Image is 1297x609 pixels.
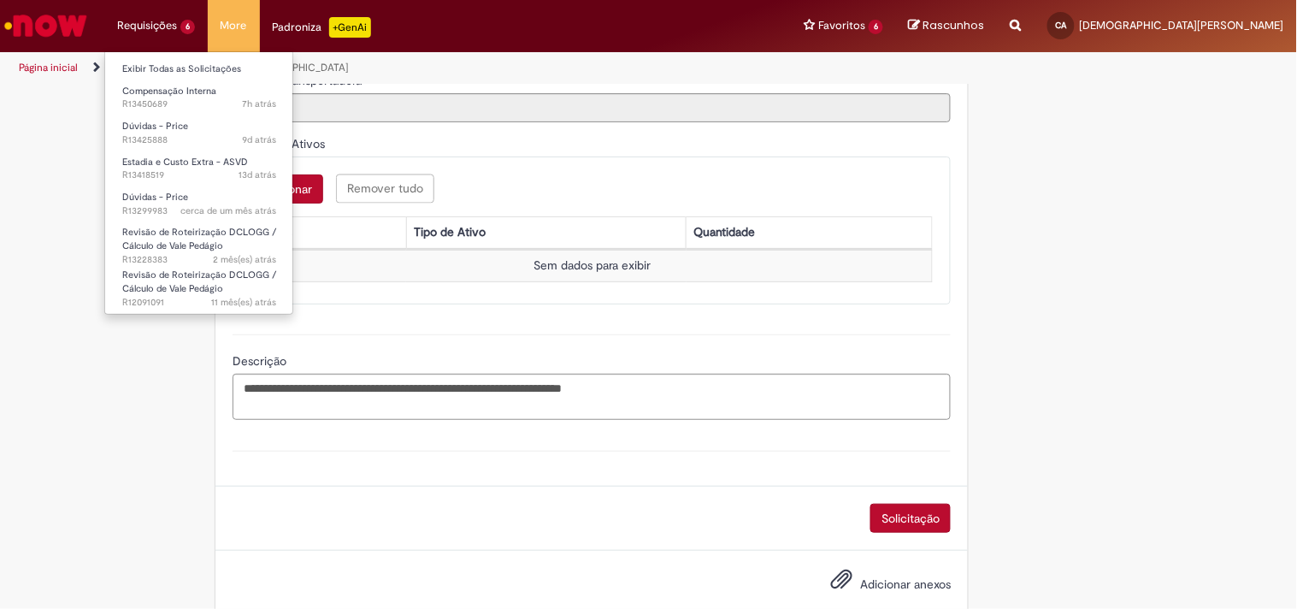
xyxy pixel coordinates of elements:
[923,17,985,33] span: Rascunhos
[273,17,371,38] div: Padroniza
[117,17,177,34] span: Requisições
[180,204,276,217] time: 16/07/2025 16:54:38
[242,133,276,146] span: 9d atrás
[242,133,276,146] time: 18/08/2025 16:42:34
[122,204,276,218] span: R13299983
[122,253,276,267] span: R13228383
[329,17,371,38] p: +GenAi
[406,216,686,248] th: Tipo de Ativo
[13,52,852,84] ul: Trilhas de página
[1080,18,1284,33] span: [DEMOGRAPHIC_DATA][PERSON_NAME]
[105,266,293,303] a: Aberto R12091091 : Revisão de Roteirização DCLOGG / Cálculo de Vale Pedágio
[105,223,293,260] a: Aberto R13228383 : Revisão de Roteirização DCLOGG / Cálculo de Vale Pedágio
[211,296,276,309] span: 11 mês(es) atrás
[233,374,951,420] textarea: Descrição
[122,156,248,169] span: Estadia e Custo Extra - ASVD
[860,576,951,592] span: Adicionar anexos
[251,250,933,281] td: Sem dados para exibir
[122,191,188,204] span: Dúvidas - Price
[251,216,406,248] th: Ações
[239,169,276,181] time: 14/08/2025 16:16:39
[105,153,293,185] a: Aberto R13418519 : Estadia e Custo Extra - ASVD
[105,60,293,79] a: Exibir Todas as Solicitações
[233,93,951,122] input: CNPJ da Transportadora
[239,169,276,181] span: 13d atrás
[242,98,276,110] time: 27/08/2025 08:16:24
[122,98,276,111] span: R13450689
[818,17,865,34] span: Favoritos
[122,85,216,98] span: Compensação Interna
[105,117,293,149] a: Aberto R13425888 : Dúvidas - Price
[105,188,293,220] a: Aberto R13299983 : Dúvidas - Price
[122,133,276,147] span: R13425888
[1056,20,1067,31] span: CA
[233,353,290,369] span: Descrição
[221,17,247,34] span: More
[826,564,857,603] button: Adicionar anexos
[122,296,276,310] span: R12091091
[687,216,933,248] th: Quantidade
[242,98,276,110] span: 7h atrás
[122,120,188,133] span: Dúvidas - Price
[105,82,293,114] a: Aberto R13450689 : Compensação Interna
[213,253,276,266] time: 30/06/2025 16:51:03
[122,169,276,182] span: R13418519
[909,18,985,34] a: Rascunhos
[19,61,78,74] a: Página inicial
[122,226,276,252] span: Revisão de Roteirização DCLOGG / Cálculo de Vale Pedágio
[869,20,883,34] span: 6
[213,253,276,266] span: 2 mês(es) atrás
[180,20,195,34] span: 6
[2,9,90,43] img: ServiceNow
[211,296,276,309] time: 07/10/2024 09:13:07
[870,504,951,533] button: Solicitação
[122,269,276,295] span: Revisão de Roteirização DCLOGG / Cálculo de Vale Pedágio
[180,204,276,217] span: cerca de um mês atrás
[233,73,365,88] span: Somente leitura - CNPJ da Transportadora
[104,51,293,315] ul: Requisições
